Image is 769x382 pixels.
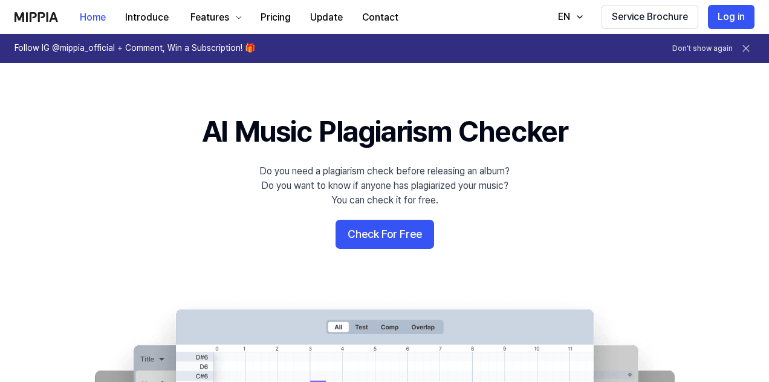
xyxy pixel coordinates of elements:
button: Don't show again [672,44,733,54]
img: logo [15,12,58,22]
button: Introduce [115,5,178,30]
button: Pricing [251,5,300,30]
div: Features [188,10,232,25]
a: Home [70,1,115,34]
button: Update [300,5,352,30]
div: Do you need a plagiarism check before releasing an album? Do you want to know if anyone has plagi... [259,164,510,208]
button: Log in [708,5,754,29]
button: Home [70,5,115,30]
button: Check For Free [336,220,434,249]
a: Update [300,1,352,34]
button: Features [178,5,251,30]
h1: Follow IG @mippia_official + Comment, Win a Subscription! 🎁 [15,42,255,54]
div: EN [556,10,573,24]
button: Service Brochure [602,5,698,29]
h1: AI Music Plagiarism Checker [202,111,568,152]
button: Contact [352,5,408,30]
button: EN [546,5,592,29]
